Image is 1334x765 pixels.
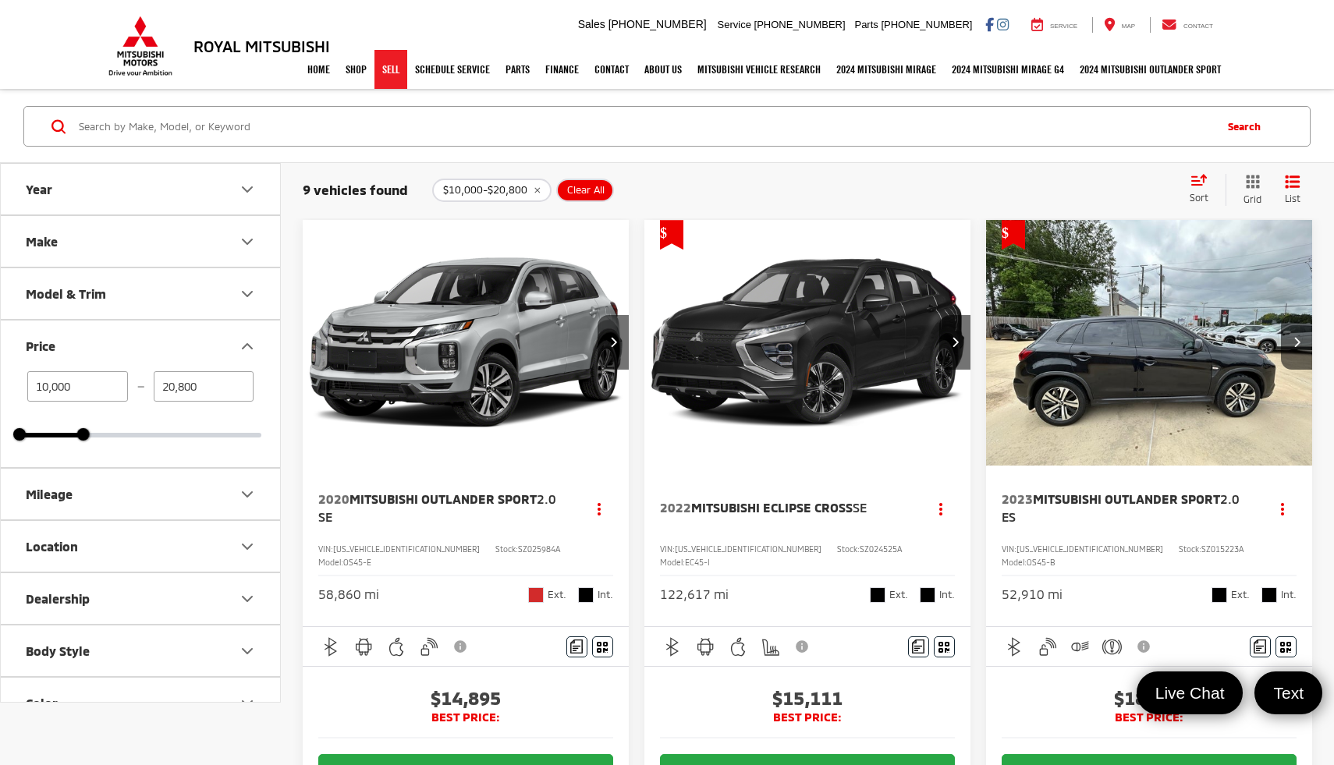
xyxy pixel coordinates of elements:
[1148,682,1233,703] span: Live Chat
[77,108,1212,145] form: Search by Make, Model, or Keyword
[934,636,955,657] button: Window Sticker
[985,220,1314,465] div: 2023 Mitsubishi Outlander Sport 2.0 ES 0
[592,636,613,657] button: Window Sticker
[660,686,955,710] span: $15,111
[538,50,587,89] a: Finance
[238,232,257,251] div: Make
[660,558,685,567] span: Model:
[1281,587,1297,602] span: Int.
[1102,637,1122,657] img: Emergency Brake Assist
[1002,544,1016,554] span: VIN:
[837,544,860,554] span: Stock:
[854,19,878,30] span: Parts
[663,637,683,657] img: Bluetooth®
[1122,23,1135,30] span: Map
[1179,544,1201,554] span: Stock:
[586,494,613,522] button: Actions
[853,500,867,515] span: SE
[1254,639,1266,653] img: Comments
[860,544,902,554] span: SZ024525A
[193,37,330,55] h3: Royal Mitsubishi
[675,544,821,554] span: [US_VEHICLE_IDENTIFICATION_NUMBER]
[374,50,407,89] a: Sell
[567,184,605,197] span: Clear All
[26,182,52,197] div: Year
[1027,558,1055,567] span: OS45-B
[1131,630,1158,663] button: View Disclaimer
[660,710,955,725] span: BEST PRICE:
[1050,23,1077,30] span: Service
[238,285,257,303] div: Model & Trim
[598,315,629,370] button: Next image
[432,179,552,202] button: remove 10000-20800
[1254,671,1322,714] a: Text
[597,640,608,653] i: Window Sticker
[1,521,282,572] button: LocationLocation
[26,286,106,301] div: Model & Trim
[1,268,282,319] button: Model & TrimModel & Trim
[578,587,594,603] span: Black
[1269,494,1297,522] button: Actions
[1182,174,1226,205] button: Select sort value
[1273,174,1312,206] button: List View
[238,694,257,713] div: Color
[349,491,537,506] span: Mitsubishi Outlander Sport
[660,544,675,554] span: VIN:
[660,500,691,515] span: 2022
[1,164,282,214] button: YearYear
[302,220,630,465] div: 2020 Mitsubishi Outlander Sport 2.0 SE 0
[938,640,949,653] i: Window Sticker
[1002,558,1027,567] span: Model:
[1072,50,1229,89] a: 2024 Mitsubishi Outlander SPORT
[1226,174,1273,206] button: Grid View
[318,491,349,506] span: 2020
[26,591,90,606] div: Dealership
[1281,315,1312,370] button: Next image
[443,184,527,197] span: $10,000-$20,800
[1201,544,1244,554] span: SZ015223A
[587,50,637,89] a: Contact
[685,558,710,567] span: EC45-I
[1280,640,1291,653] i: Window Sticker
[598,502,601,515] span: dropdown dots
[302,220,630,466] img: 2020 Mitsubishi Outlander Sport 2.0 SE
[303,182,408,197] span: 9 vehicles found
[939,502,942,515] span: dropdown dots
[598,587,613,602] span: Int.
[154,371,254,402] input: maximum Buy price
[944,50,1072,89] a: 2024 Mitsubishi Mirage G4
[789,630,816,663] button: View Disclaimer
[354,637,374,657] img: Android Auto
[1070,637,1090,657] img: Automatic High Beams
[1033,491,1220,506] span: Mitsubishi Outlander Sport
[828,50,944,89] a: 2024 Mitsubishi Mirage
[1038,637,1057,657] img: Keyless Entry
[26,234,58,249] div: Make
[1190,192,1208,203] span: Sort
[343,558,371,567] span: OS45-E
[1137,671,1244,714] a: Live Chat
[985,220,1314,465] a: 2023 Mitsubishi Outlander Sport 2.0 ES2023 Mitsubishi Outlander Sport 2.0 ES2023 Mitsubishi Outla...
[1020,17,1089,33] a: Service
[718,19,751,30] span: Service
[870,587,885,603] span: Labrador Black Pearl
[318,686,613,710] span: $14,895
[939,315,970,370] button: Next image
[548,587,566,602] span: Ext.
[1,469,282,519] button: MileageMileage
[1002,686,1297,710] span: $18,875
[407,50,498,89] a: Schedule Service: Opens in a new tab
[691,500,853,515] span: Mitsubishi Eclipse Cross
[644,220,972,465] a: 2022 Mitsubishi Eclipse Cross SE2022 Mitsubishi Eclipse Cross SE2022 Mitsubishi Eclipse Cross SE2...
[1002,491,1254,526] a: 2023Mitsubishi Outlander Sport2.0 ES
[1002,586,1063,604] div: 52,910 mi
[302,220,630,465] a: 2020 Mitsubishi Outlander Sport 2.0 SE2020 Mitsubishi Outlander Sport 2.0 SE2020 Mitsubishi Outla...
[1005,637,1024,657] img: Bluetooth®
[333,544,480,554] span: [US_VEHICLE_IDENTIFICATION_NUMBER]
[318,491,556,523] span: 2.0 SE
[528,587,544,603] span: Red Diamond
[660,220,683,250] span: Get Price Drop Alert
[1250,636,1271,657] button: Comments
[578,18,605,30] span: Sales
[26,539,78,554] div: Location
